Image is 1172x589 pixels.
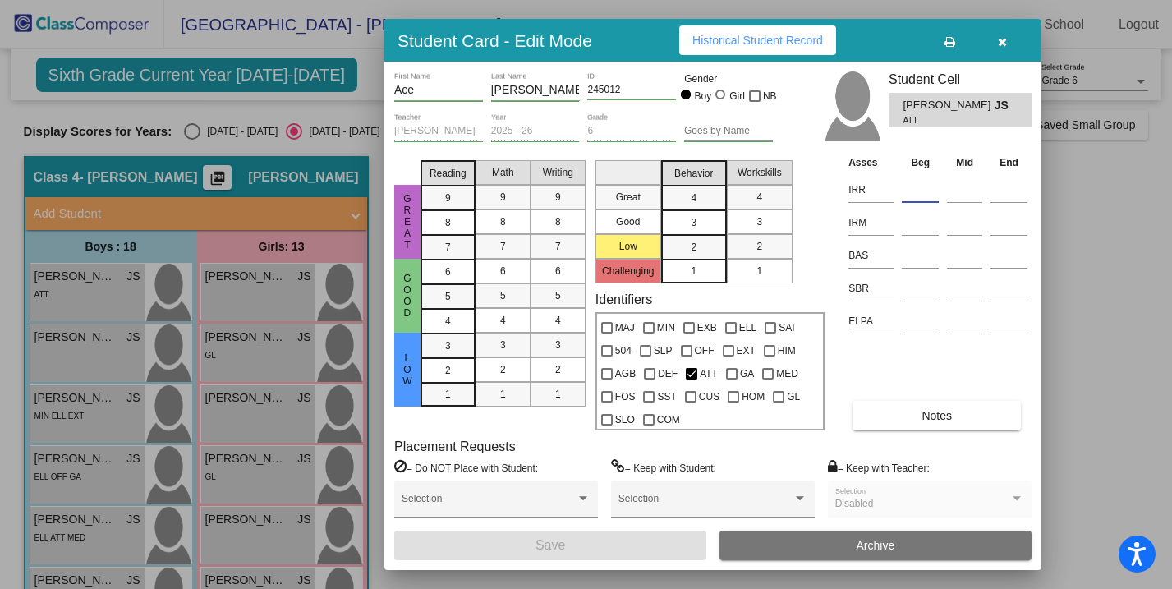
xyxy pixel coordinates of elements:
span: 2 [691,240,696,255]
button: Save [394,531,706,560]
th: Mid [943,154,986,172]
span: 5 [555,288,561,303]
span: HOM [742,387,765,407]
span: 2 [555,362,561,377]
span: 4 [691,191,696,205]
h3: Student Card - Edit Mode [398,30,592,51]
h3: Student Cell [889,71,1032,87]
span: 6 [445,265,451,279]
span: Reading [430,166,467,181]
input: assessment [848,243,894,268]
label: = Do NOT Place with Student: [394,459,538,476]
input: teacher [394,126,483,137]
span: Workskills [738,165,782,180]
span: MED [776,364,798,384]
span: NB [763,86,777,106]
span: 504 [615,341,632,361]
span: Save [535,538,565,552]
span: 5 [445,289,451,304]
span: Writing [543,165,573,180]
span: 1 [500,387,506,402]
span: 6 [555,264,561,278]
button: Historical Student Record [679,25,836,55]
span: 9 [500,190,506,205]
span: DEF [658,364,678,384]
span: MIN [657,318,675,338]
span: 4 [445,314,451,329]
div: Boy [694,89,712,104]
input: assessment [848,309,894,334]
th: End [986,154,1032,172]
span: 1 [445,387,451,402]
input: assessment [848,210,894,235]
span: GL [787,387,800,407]
span: MAJ [615,318,635,338]
span: HIM [778,341,796,361]
span: JS [995,97,1018,114]
span: 7 [445,240,451,255]
span: 1 [691,264,696,278]
span: Low [400,352,415,387]
label: = Keep with Student: [611,459,716,476]
span: 6 [500,264,506,278]
span: GA [740,364,754,384]
span: CUS [699,387,719,407]
span: SST [657,387,676,407]
span: Good [400,273,415,319]
span: Archive [857,539,895,552]
span: 9 [555,190,561,205]
span: Notes [922,409,952,422]
span: 2 [445,363,451,378]
label: Placement Requests [394,439,516,454]
span: 8 [500,214,506,229]
mat-label: Gender [684,71,773,86]
span: SLO [615,410,635,430]
span: 1 [756,264,762,278]
span: 2 [500,362,506,377]
label: Identifiers [595,292,652,307]
span: 9 [445,191,451,205]
span: 4 [756,190,762,205]
span: 5 [500,288,506,303]
span: 2 [756,239,762,254]
span: Great [400,193,415,251]
label: = Keep with Teacher: [828,459,930,476]
span: OFF [695,341,715,361]
input: assessment [848,177,894,202]
div: Girl [728,89,745,104]
input: year [491,126,580,137]
span: 8 [445,215,451,230]
span: [PERSON_NAME] [903,97,994,114]
span: 1 [555,387,561,402]
input: assessment [848,276,894,301]
span: 3 [500,338,506,352]
span: Disabled [835,498,874,509]
span: AGB [615,364,636,384]
input: goes by name [684,126,773,137]
span: 3 [445,338,451,353]
span: 4 [555,313,561,328]
span: 4 [500,313,506,328]
span: SLP [654,341,673,361]
button: Archive [719,531,1032,560]
span: 3 [756,214,762,229]
span: 7 [555,239,561,254]
span: 3 [555,338,561,352]
span: Behavior [674,166,713,181]
span: ATT [903,114,982,127]
span: COM [657,410,680,430]
span: 7 [500,239,506,254]
span: Historical Student Record [692,34,823,47]
span: ATT [700,364,718,384]
span: FOS [615,387,636,407]
span: SAI [779,318,794,338]
span: Math [492,165,514,180]
span: EXT [737,341,756,361]
th: Beg [898,154,943,172]
span: EXB [697,318,717,338]
span: 8 [555,214,561,229]
input: Enter ID [587,85,676,96]
span: ELL [739,318,756,338]
input: grade [587,126,676,137]
span: 3 [691,215,696,230]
